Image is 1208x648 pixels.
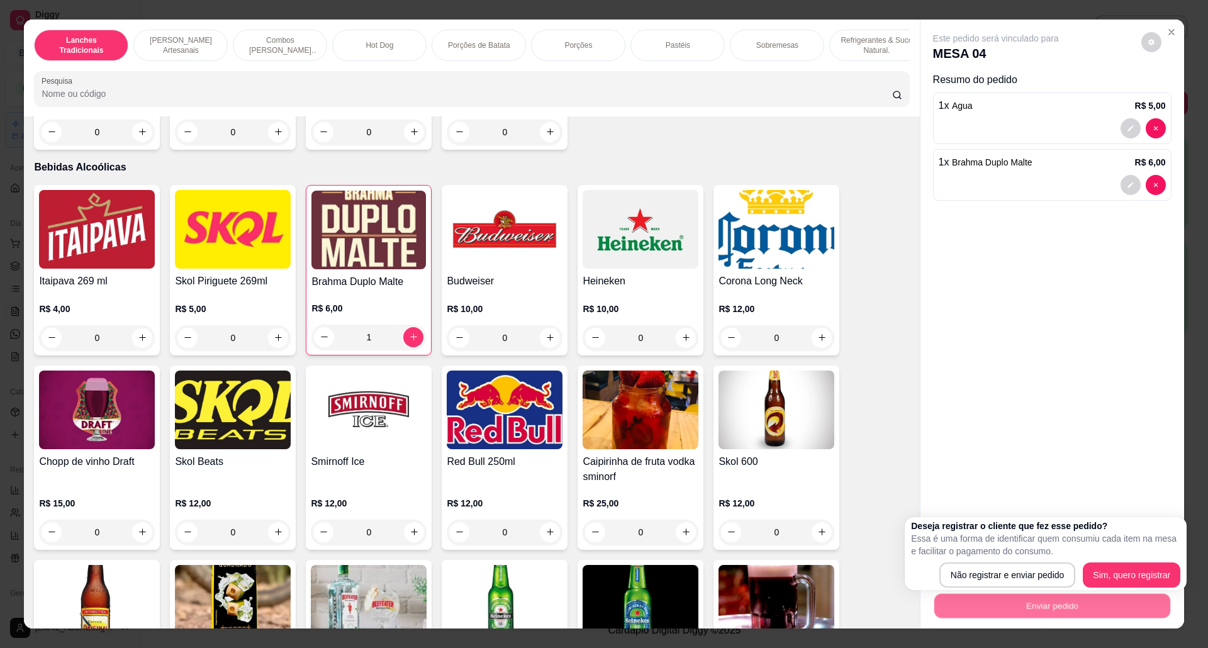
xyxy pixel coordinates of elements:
[719,565,834,644] img: product-image
[952,101,973,111] span: Agua
[311,274,426,289] h4: Brahma Duplo Malte
[42,328,62,348] button: decrease-product-quantity
[719,371,834,449] img: product-image
[268,122,288,142] button: increase-product-quantity
[449,328,469,348] button: decrease-product-quantity
[1141,32,1161,52] button: decrease-product-quantity
[676,522,696,542] button: increase-product-quantity
[39,190,155,269] img: product-image
[268,522,288,542] button: increase-product-quantity
[311,371,427,449] img: product-image
[1146,118,1166,138] button: decrease-product-quantity
[1146,175,1166,195] button: decrease-product-quantity
[404,122,424,142] button: increase-product-quantity
[933,45,1059,62] p: MESA 04
[39,303,155,315] p: R$ 4,00
[721,522,741,542] button: decrease-product-quantity
[939,562,1076,588] button: Não registrar e enviar pedido
[175,497,291,510] p: R$ 12,00
[447,303,562,315] p: R$ 10,00
[447,454,562,469] h4: Red Bull 250ml
[564,40,592,50] p: Porções
[447,190,562,269] img: product-image
[911,532,1180,557] p: Essa é uma forma de identificar quem consumiu cada item na mesa e facilitar o pagamento do consumo.
[719,497,834,510] p: R$ 12,00
[583,274,698,289] h4: Heineken
[175,190,291,269] img: product-image
[583,303,698,315] p: R$ 10,00
[311,191,426,269] img: product-image
[311,497,427,510] p: R$ 12,00
[583,454,698,484] h4: Caipirinha de fruta vodka sminorf
[1135,156,1166,169] p: R$ 6,00
[939,155,1032,170] p: 1 x
[1121,175,1141,195] button: decrease-product-quantity
[447,274,562,289] h4: Budweiser
[132,328,152,348] button: increase-product-quantity
[756,40,798,50] p: Sobremesas
[42,122,62,142] button: decrease-product-quantity
[177,328,198,348] button: decrease-product-quantity
[540,328,560,348] button: increase-product-quantity
[1121,118,1141,138] button: decrease-product-quantity
[268,328,288,348] button: increase-product-quantity
[449,522,469,542] button: decrease-product-quantity
[812,522,832,542] button: increase-product-quantity
[719,190,834,269] img: product-image
[676,328,696,348] button: increase-product-quantity
[177,122,198,142] button: decrease-product-quantity
[314,327,334,347] button: decrease-product-quantity
[1135,99,1166,112] p: R$ 5,00
[39,454,155,469] h4: Chopp de vinho Draft
[311,302,426,315] p: R$ 6,00
[583,190,698,269] img: product-image
[933,32,1059,45] p: Este pedido será vinculado para
[175,274,291,289] h4: Skol Piriguete 269ml
[934,594,1170,618] button: Enviar pedido
[583,497,698,510] p: R$ 25,00
[1161,22,1182,42] button: Close
[45,35,118,55] p: Lanches Tradicionais
[911,520,1180,532] h2: Deseja registrar o cliente que fez esse pedido?
[243,35,316,55] p: Combos [PERSON_NAME] Artesanais
[313,122,333,142] button: decrease-product-quantity
[540,122,560,142] button: increase-product-quantity
[177,522,198,542] button: decrease-product-quantity
[175,303,291,315] p: R$ 5,00
[939,98,973,113] p: 1 x
[449,122,469,142] button: decrease-product-quantity
[132,122,152,142] button: increase-product-quantity
[42,522,62,542] button: decrease-product-quantity
[1083,562,1180,588] button: Sim, quero registrar
[144,35,217,55] p: [PERSON_NAME] Artesanais
[39,371,155,449] img: product-image
[403,327,423,347] button: increase-product-quantity
[812,328,832,348] button: increase-product-quantity
[448,40,510,50] p: Porções de Batata
[933,72,1172,87] p: Resumo do pedido
[666,40,690,50] p: Pastéis
[175,371,291,449] img: product-image
[39,497,155,510] p: R$ 15,00
[366,40,393,50] p: Hot Dog
[583,371,698,449] img: product-image
[175,454,291,469] h4: Skol Beats
[34,160,909,175] p: Bebidas Alcoólicas
[583,565,698,644] img: product-image
[313,522,333,542] button: decrease-product-quantity
[447,565,562,644] img: product-image
[447,497,562,510] p: R$ 12,00
[840,35,913,55] p: Refrigerantes & Suco Natural.
[39,274,155,289] h4: Itaipava 269 ml
[447,371,562,449] img: product-image
[585,328,605,348] button: decrease-product-quantity
[311,565,427,644] img: product-image
[42,75,77,86] label: Pesquisa
[719,303,834,315] p: R$ 12,00
[719,274,834,289] h4: Corona Long Neck
[175,565,291,644] img: product-image
[132,522,152,542] button: increase-product-quantity
[42,87,892,100] input: Pesquisa
[721,328,741,348] button: decrease-product-quantity
[540,522,560,542] button: increase-product-quantity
